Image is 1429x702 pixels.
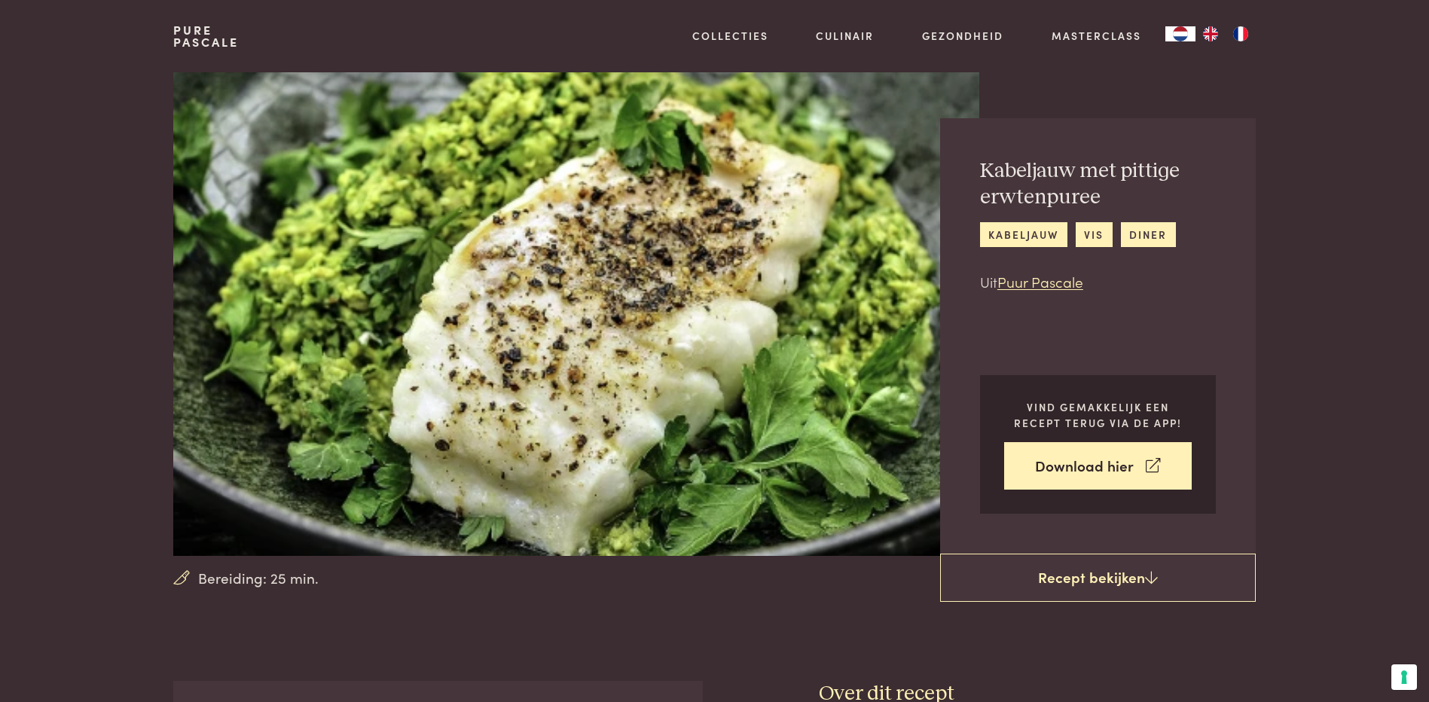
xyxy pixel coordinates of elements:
a: Download hier [1004,442,1192,490]
a: FR [1226,26,1256,41]
h2: Kabeljauw met pittige erwtenpuree [980,158,1216,210]
a: Culinair [816,28,874,44]
a: NL [1165,26,1195,41]
div: Language [1165,26,1195,41]
a: vis [1076,222,1113,247]
a: Gezondheid [922,28,1003,44]
span: Bereiding: 25 min. [198,567,319,589]
aside: Language selected: Nederlands [1165,26,1256,41]
a: EN [1195,26,1226,41]
a: Collecties [692,28,768,44]
img: Kabeljauw met pittige erwtenpuree [173,72,979,556]
a: diner [1121,222,1176,247]
a: PurePascale [173,24,239,48]
a: Recept bekijken [940,554,1256,602]
p: Uit [980,271,1216,293]
a: Puur Pascale [997,271,1083,291]
p: Vind gemakkelijk een recept terug via de app! [1004,399,1192,430]
a: Masterclass [1052,28,1141,44]
ul: Language list [1195,26,1256,41]
a: kabeljauw [980,222,1067,247]
button: Uw voorkeuren voor toestemming voor trackingtechnologieën [1391,664,1417,690]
